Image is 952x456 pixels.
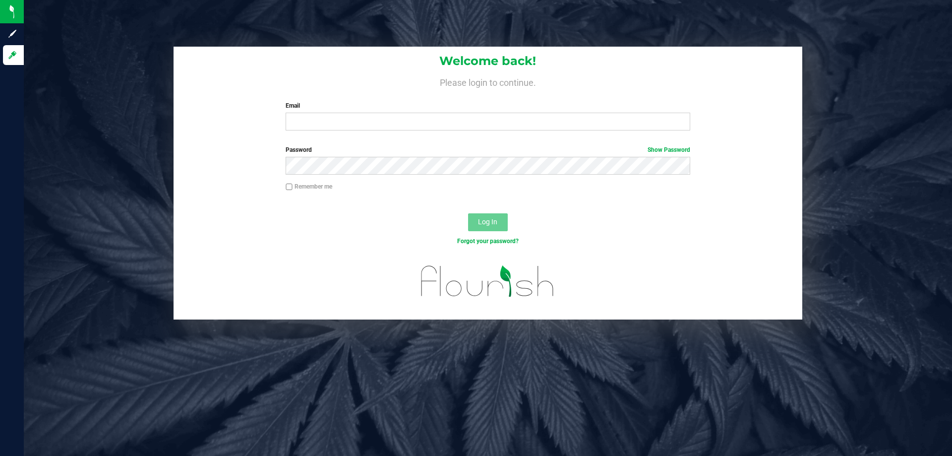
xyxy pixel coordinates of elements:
[409,256,566,307] img: flourish_logo.svg
[7,29,17,39] inline-svg: Sign up
[286,184,293,191] input: Remember me
[648,146,690,153] a: Show Password
[478,218,497,226] span: Log In
[7,50,17,60] inline-svg: Log in
[174,75,802,87] h4: Please login to continue.
[457,238,519,245] a: Forgot your password?
[286,182,332,191] label: Remember me
[286,146,312,153] span: Password
[174,55,802,67] h1: Welcome back!
[468,213,508,231] button: Log In
[286,101,690,110] label: Email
